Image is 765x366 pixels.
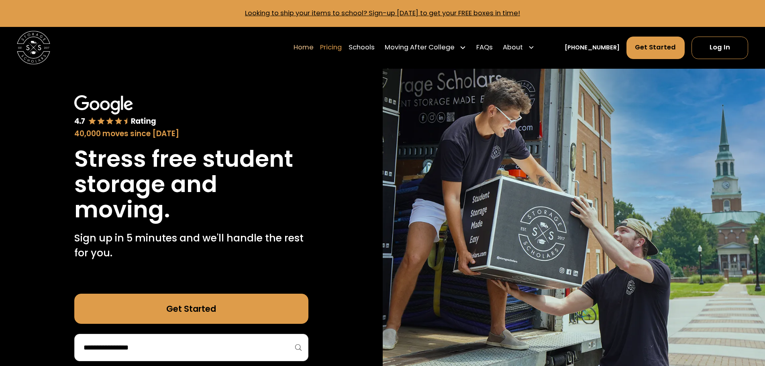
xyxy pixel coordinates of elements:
[245,8,520,18] a: Looking to ship your items to school? Sign-up [DATE] to get your FREE boxes in time!
[626,37,685,59] a: Get Started
[385,43,455,53] div: Moving After College
[74,294,308,324] a: Get Started
[320,36,342,59] a: Pricing
[17,31,50,64] img: Storage Scholars main logo
[294,36,314,59] a: Home
[476,36,493,59] a: FAQs
[74,231,308,261] p: Sign up in 5 minutes and we'll handle the rest for you.
[74,146,308,222] h1: Stress free student storage and moving.
[74,128,308,139] div: 40,000 moves since [DATE]
[565,43,620,52] a: [PHONE_NUMBER]
[503,43,523,53] div: About
[692,37,748,59] a: Log In
[74,95,156,127] img: Google 4.7 star rating
[500,36,538,59] div: About
[381,36,470,59] div: Moving After College
[349,36,375,59] a: Schools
